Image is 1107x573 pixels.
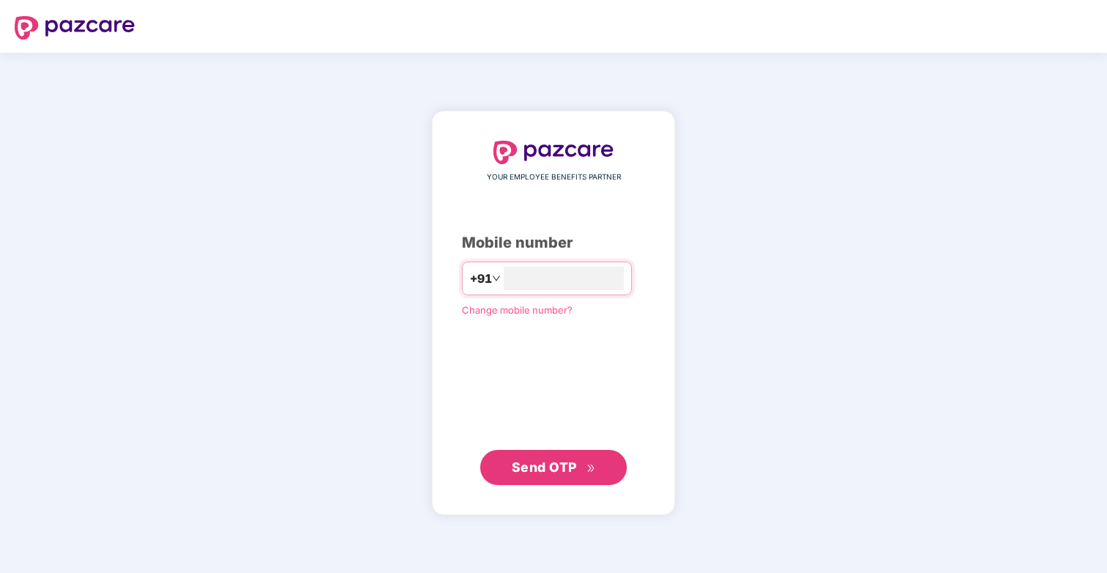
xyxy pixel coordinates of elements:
span: down [492,274,501,283]
span: YOUR EMPLOYEE BENEFITS PARTNER [487,171,621,183]
span: +91 [470,270,492,288]
button: Send OTPdouble-right [480,450,627,485]
a: Change mobile number? [462,304,573,316]
img: logo [493,141,614,164]
div: Mobile number [462,232,645,254]
img: logo [15,16,135,40]
span: Send OTP [512,459,577,475]
span: double-right [586,464,596,473]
